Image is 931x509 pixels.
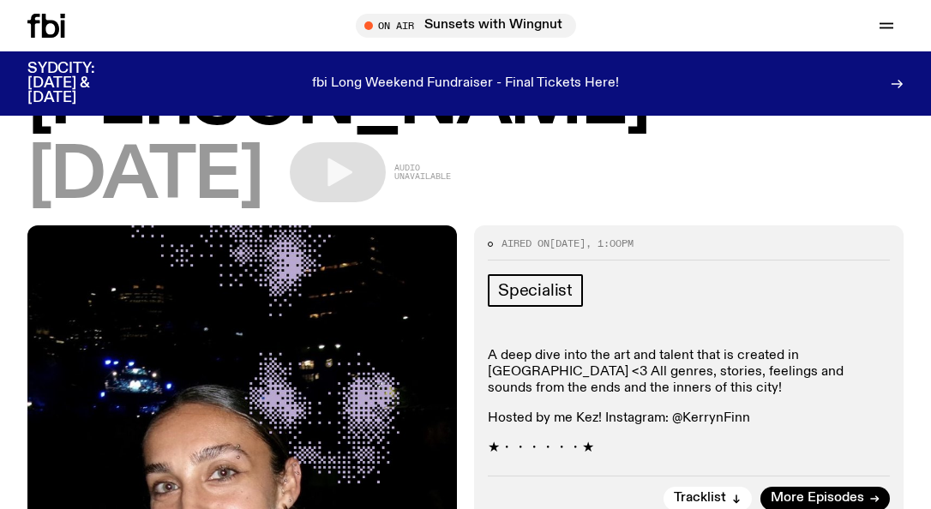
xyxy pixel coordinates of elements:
p: fbi Long Weekend Fundraiser - Final Tickets Here! [312,76,619,92]
span: More Episodes [771,492,864,505]
button: On AirSunsets with Wingnut [356,14,576,38]
span: Tracklist [674,492,726,505]
span: [DATE] [550,237,586,250]
p: A deep dive into the art and talent that is created in [GEOGRAPHIC_DATA] <3 All genres, stories, ... [488,348,890,398]
h3: SYDCITY: [DATE] & [DATE] [27,62,137,105]
span: Aired on [502,237,550,250]
span: Specialist [498,281,573,300]
span: Audio unavailable [394,164,451,181]
p: Hosted by me Kez! Instagram: @KerrynFinn [488,410,890,427]
span: , 1:00pm [586,237,634,250]
p: ★・・・・・・★ [488,440,890,457]
a: Specialist [488,274,583,307]
span: [DATE] [27,142,262,212]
